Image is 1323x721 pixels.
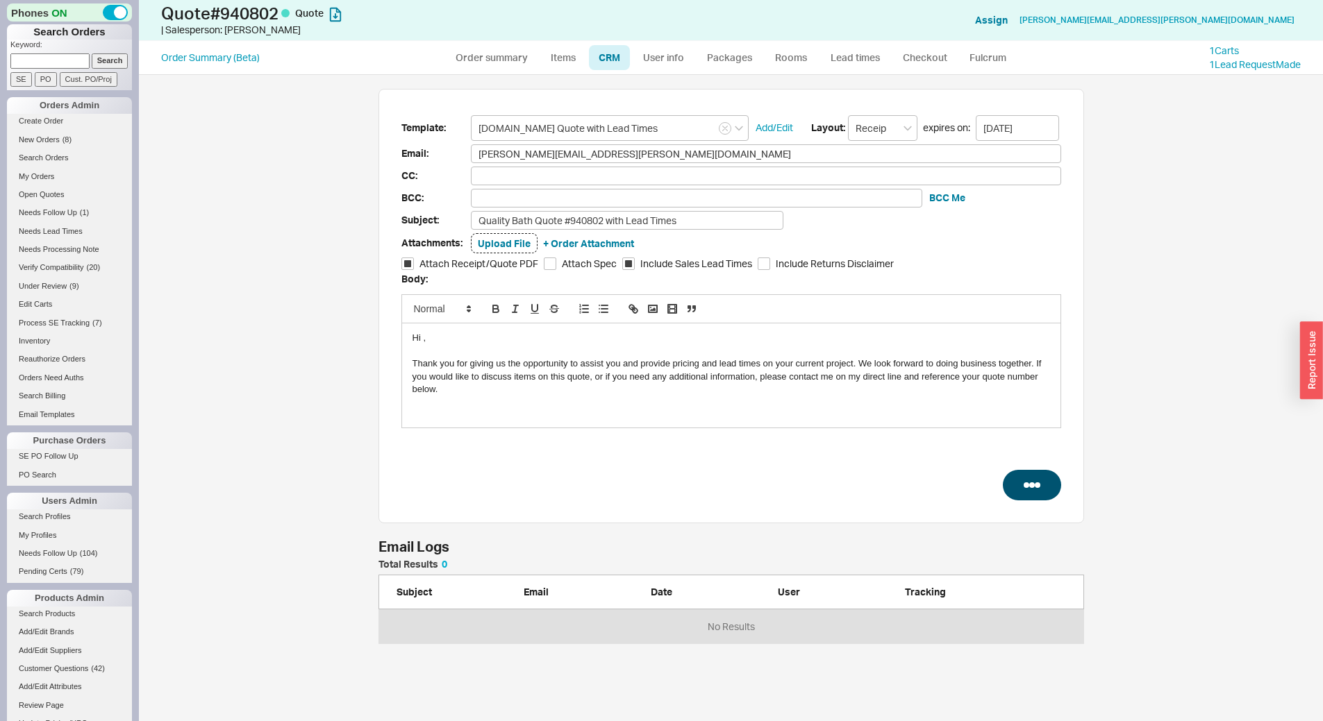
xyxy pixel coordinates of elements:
[904,126,912,131] svg: open menu
[7,564,132,579] a: Pending Certs(79)
[735,126,743,131] svg: open menu
[7,133,132,147] a: New Orders(8)
[7,260,132,275] a: Verify Compatibility(20)
[70,567,84,575] span: ( 79 )
[7,468,132,482] a: PO Search
[413,357,1050,396] div: Thank you for giving us the opportunity to assist you and provide pricing and lead times on your ...
[7,24,132,40] h1: Search Orders
[378,609,1084,644] div: No Results
[401,212,471,229] span: Subject:
[7,449,132,464] a: SE PO Follow Up
[697,45,763,70] a: Packages
[7,509,132,524] a: Search Profiles
[401,189,471,207] span: BCC:
[820,45,890,70] a: Lead times
[92,53,128,68] input: Search
[7,528,132,543] a: My Profiles
[92,319,101,327] span: ( 7 )
[161,51,260,63] a: Order Summary (Beta)
[161,23,665,37] div: | Salesperson: [PERSON_NAME]
[633,45,694,70] a: User info
[776,257,894,271] span: Include Returns Disclaimer
[7,389,132,403] a: Search Billing
[929,191,965,205] button: BCC Me
[7,3,132,22] div: Phones
[397,586,432,597] span: Subject
[1209,58,1301,70] a: 1Lead RequestMade
[7,151,132,165] a: Search Orders
[19,567,67,575] span: Pending Certs
[758,257,770,270] input: Include Returns Disclaimer
[765,45,817,70] a: Rooms
[401,167,471,185] span: CC:
[19,208,77,217] span: Needs Follow Up
[7,352,132,366] a: Reauthorize Orders
[19,664,88,672] span: Customer Questions
[544,257,556,270] input: Attach Spec
[589,45,630,70] a: CRM
[960,45,1017,70] a: Fulcrum
[91,664,105,672] span: ( 42 )
[1209,44,1239,56] a: 1Carts
[7,661,132,676] a: Customer Questions(42)
[63,135,72,144] span: ( 8 )
[905,586,946,597] span: Tracking
[401,257,414,270] input: Attach Receipt/Quote PDF
[7,169,132,184] a: My Orders
[7,316,132,330] a: Process SE Tracking(7)
[7,679,132,694] a: Add/Edit Attributes
[19,135,60,144] span: New Orders
[1020,15,1295,25] a: [PERSON_NAME][EMAIL_ADDRESS][PERSON_NAME][DOMAIN_NAME]
[7,432,132,449] div: Purchase Orders
[378,540,449,554] h3: Email Logs
[19,263,84,271] span: Verify Compatibility
[524,586,549,597] span: Email
[562,257,617,271] span: Attach Spec
[7,698,132,713] a: Review Page
[7,371,132,385] a: Orders Need Auths
[640,257,752,271] span: Include Sales Lead Times
[51,6,67,20] span: ON
[478,237,531,251] button: Upload File
[19,549,77,557] span: Needs Follow Up
[7,205,132,220] a: Needs Follow Up(1)
[7,493,132,509] div: Users Admin
[7,334,132,348] a: Inventory
[7,546,132,561] a: Needs Follow Up(104)
[35,72,57,87] input: PO
[811,121,845,135] span: Layout:
[7,97,132,114] div: Orders Admin
[19,282,67,290] span: Under Review
[7,242,132,257] a: Needs Processing Note
[923,121,970,135] span: expires on:
[7,407,132,422] a: Email Templates
[378,559,447,569] h5: Total Results
[442,558,447,570] span: 0
[413,332,1050,344] div: Hi ,
[60,72,117,87] input: Cust. PO/Proj
[295,7,324,19] span: Quote
[19,245,99,253] span: Needs Processing Note
[622,257,635,270] input: Include Sales Lead Times
[541,45,586,70] a: Items
[10,72,32,87] input: SE
[401,273,428,285] span: Body:
[80,208,89,217] span: ( 1 )
[7,590,132,607] div: Products Admin
[543,237,634,251] button: + Order Attachment
[7,297,132,312] a: Edit Carts
[19,319,90,327] span: Process SE Tracking
[80,549,98,557] span: ( 104 )
[419,257,538,271] span: Attach Receipt/Quote PDF
[446,45,538,70] a: Order summary
[87,263,101,271] span: ( 20 )
[7,224,132,239] a: Needs Lead Times
[10,40,132,53] p: Keyword:
[7,114,132,128] a: Create Order
[651,586,672,597] span: Date
[401,119,471,137] span: Template:
[7,279,132,294] a: Under Review(9)
[378,609,1084,644] div: grid
[401,235,471,252] span: Attachments:
[848,115,917,141] input: Select a layout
